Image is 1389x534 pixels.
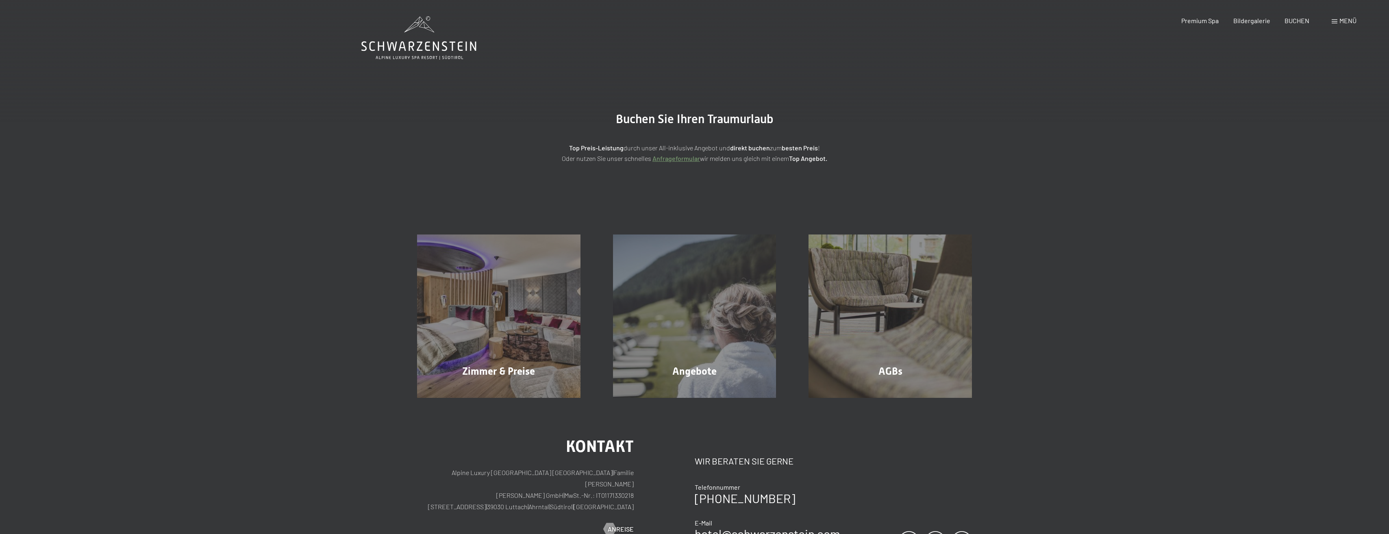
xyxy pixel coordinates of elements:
[462,365,535,377] span: Zimmer & Preise
[608,525,634,534] span: Anreise
[1233,17,1270,24] a: Bildergalerie
[486,503,487,510] span: |
[566,437,634,456] span: Kontakt
[789,154,827,162] strong: Top Angebot.
[616,112,774,126] span: Buchen Sie Ihren Traumurlaub
[549,503,550,510] span: |
[1181,17,1219,24] a: Premium Spa
[1339,17,1356,24] span: Menü
[695,483,740,491] span: Telefonnummer
[401,234,597,398] a: Buchung Zimmer & Preise
[597,234,793,398] a: Buchung Angebote
[528,503,528,510] span: |
[491,143,898,163] p: durch unser All-inklusive Angebot und zum ! Oder nutzen Sie unser schnelles wir melden uns gleich...
[1285,17,1309,24] a: BUCHEN
[792,234,988,398] a: Buchung AGBs
[695,519,712,527] span: E-Mail
[417,467,634,512] p: Alpine Luxury [GEOGRAPHIC_DATA] [GEOGRAPHIC_DATA] Familie [PERSON_NAME] [PERSON_NAME] GmbH MwSt.-...
[672,365,717,377] span: Angebote
[782,144,818,152] strong: besten Preis
[569,144,624,152] strong: Top Preis-Leistung
[652,154,700,162] a: Anfrageformular
[613,469,613,476] span: |
[695,456,793,466] span: Wir beraten Sie gerne
[695,491,795,506] a: [PHONE_NUMBER]
[563,491,564,499] span: |
[878,365,902,377] span: AGBs
[604,525,634,534] a: Anreise
[730,144,770,152] strong: direkt buchen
